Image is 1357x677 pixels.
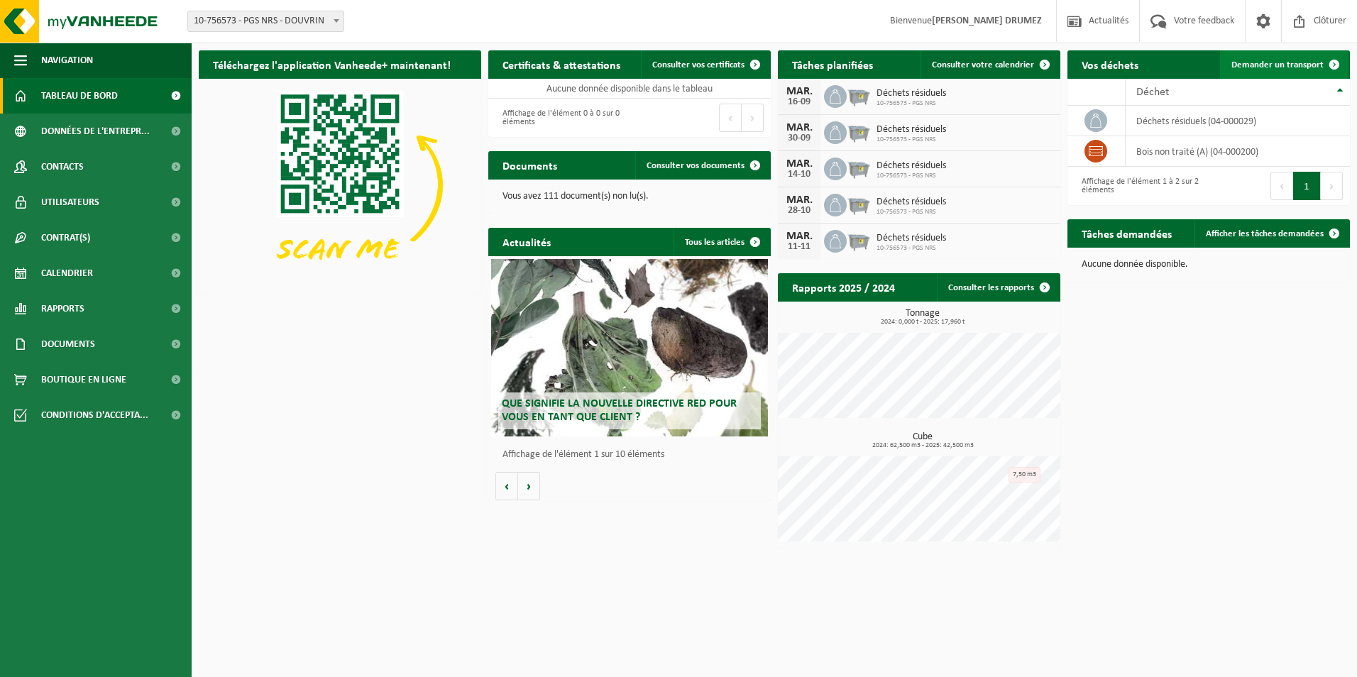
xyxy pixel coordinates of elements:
[495,472,518,500] button: Vorige
[41,43,93,78] span: Navigation
[502,398,737,423] span: Que signifie la nouvelle directive RED pour vous en tant que client ?
[1075,170,1202,202] div: Affichage de l'élément 1 à 2 sur 2 éléments
[877,88,946,99] span: Déchets résiduels
[1270,172,1293,200] button: Previous
[1321,172,1343,200] button: Next
[877,124,946,136] span: Déchets résiduels
[1082,260,1336,270] p: Aucune donnée disponible.
[785,194,813,206] div: MAR.
[488,151,571,179] h2: Documents
[41,255,93,291] span: Calendrier
[647,161,745,170] span: Consulter vos documents
[778,273,909,301] h2: Rapports 2025 / 2024
[877,160,946,172] span: Déchets résiduels
[1206,229,1324,238] span: Afficher les tâches demandées
[1293,172,1321,200] button: 1
[674,228,769,256] a: Tous les articles
[785,231,813,242] div: MAR.
[199,50,465,78] h2: Téléchargez l'application Vanheede+ maintenant!
[518,472,540,500] button: Volgende
[785,319,1060,326] span: 2024: 0,000 t - 2025: 17,960 t
[41,291,84,326] span: Rapports
[742,104,764,132] button: Next
[785,432,1060,449] h3: Cube
[877,99,946,108] span: 10-756573 - PGS NRS
[41,149,84,185] span: Contacts
[652,60,745,70] span: Consulter vos certificats
[1067,50,1153,78] h2: Vos déchets
[491,259,768,436] a: Que signifie la nouvelle directive RED pour vous en tant que client ?
[1194,219,1348,248] a: Afficher les tâches demandées
[1126,106,1350,136] td: déchets résiduels (04-000029)
[847,83,871,107] img: WB-2500-GAL-GY-01
[41,114,150,149] span: Données de l'entrepr...
[785,242,813,252] div: 11-11
[785,442,1060,449] span: 2024: 62,500 m3 - 2025: 42,500 m3
[785,86,813,97] div: MAR.
[785,206,813,216] div: 28-10
[785,133,813,143] div: 30-09
[1067,219,1186,247] h2: Tâches demandées
[877,244,946,253] span: 10-756573 - PGS NRS
[1126,136,1350,167] td: bois non traité (A) (04-000200)
[877,136,946,144] span: 10-756573 - PGS NRS
[1231,60,1324,70] span: Demander un transport
[932,60,1034,70] span: Consulter votre calendrier
[502,450,764,460] p: Affichage de l'élément 1 sur 10 éléments
[41,220,90,255] span: Contrat(s)
[488,79,771,99] td: Aucune donnée disponible dans le tableau
[41,326,95,362] span: Documents
[921,50,1059,79] a: Consulter votre calendrier
[1009,467,1040,483] div: 7,50 m3
[937,273,1059,302] a: Consulter les rapports
[785,158,813,170] div: MAR.
[877,233,946,244] span: Déchets résiduels
[1220,50,1348,79] a: Demander un transport
[877,172,946,180] span: 10-756573 - PGS NRS
[719,104,742,132] button: Previous
[635,151,769,180] a: Consulter vos documents
[495,102,622,133] div: Affichage de l'élément 0 à 0 sur 0 éléments
[785,309,1060,326] h3: Tonnage
[41,397,148,433] span: Conditions d'accepta...
[188,11,344,31] span: 10-756573 - PGS NRS - DOUVRIN
[41,362,126,397] span: Boutique en ligne
[641,50,769,79] a: Consulter vos certificats
[785,170,813,180] div: 14-10
[488,228,565,255] h2: Actualités
[847,155,871,180] img: WB-2500-GAL-GY-01
[187,11,344,32] span: 10-756573 - PGS NRS - DOUVRIN
[1136,87,1169,98] span: Déchet
[41,78,118,114] span: Tableau de bord
[877,197,946,208] span: Déchets résiduels
[199,79,481,291] img: Download de VHEPlus App
[877,208,946,216] span: 10-756573 - PGS NRS
[778,50,887,78] h2: Tâches planifiées
[785,97,813,107] div: 16-09
[847,228,871,252] img: WB-2500-GAL-GY-01
[488,50,634,78] h2: Certificats & attestations
[932,16,1042,26] strong: [PERSON_NAME] DRUMEZ
[847,192,871,216] img: WB-2500-GAL-GY-01
[41,185,99,220] span: Utilisateurs
[785,122,813,133] div: MAR.
[847,119,871,143] img: WB-2500-GAL-GY-01
[502,192,757,202] p: Vous avez 111 document(s) non lu(s).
